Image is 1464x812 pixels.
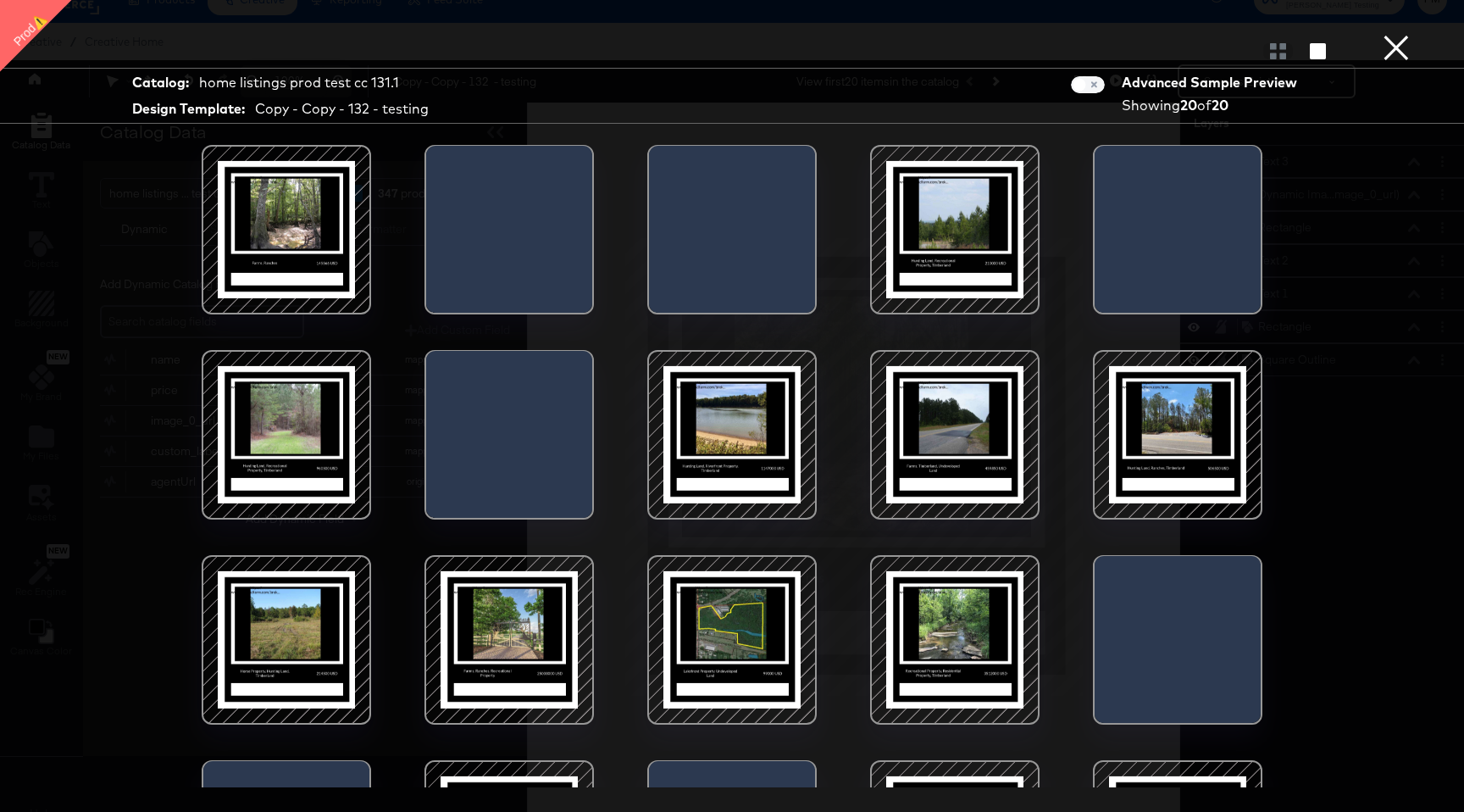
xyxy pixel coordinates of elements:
strong: Catalog: [132,73,189,92]
strong: 20 [1180,97,1197,114]
div: home listings prod test cc 131.1 [199,73,399,92]
strong: Design Template: [132,99,245,119]
strong: 20 [1212,97,1228,114]
div: Advanced Sample Preview [1122,73,1303,92]
div: Copy - Copy - 132 - testing [255,99,429,119]
div: Showing of [1122,96,1303,115]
